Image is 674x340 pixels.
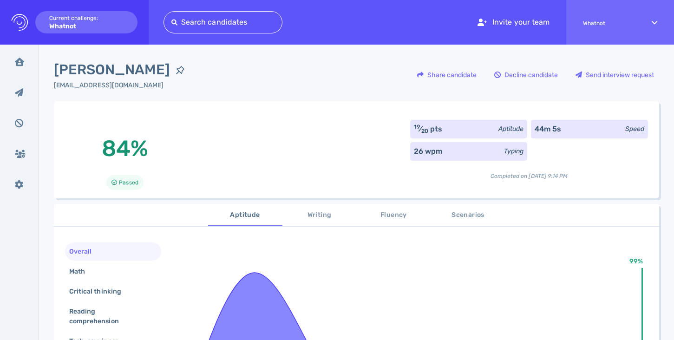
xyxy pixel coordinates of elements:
[288,209,351,221] span: Writing
[214,209,277,221] span: Aptitude
[629,257,643,265] text: 99%
[504,146,523,156] div: Typing
[583,20,635,26] span: Whatnot
[412,64,482,86] button: Share candidate
[489,64,563,86] button: Decline candidate
[67,245,103,258] div: Overall
[414,124,443,135] div: ⁄ pts
[414,124,420,130] sup: 19
[410,164,648,180] div: Completed on [DATE] 9:14 PM
[54,59,170,80] span: [PERSON_NAME]
[625,124,644,134] div: Speed
[437,209,500,221] span: Scenarios
[67,265,96,278] div: Math
[414,146,442,157] div: 26 wpm
[570,64,659,86] button: Send interview request
[67,285,132,298] div: Critical thinking
[67,305,151,328] div: Reading comprehension
[535,124,561,135] div: 44m 5s
[119,177,138,188] span: Passed
[412,64,481,85] div: Share candidate
[362,209,425,221] span: Fluency
[54,80,190,90] div: Click to copy the email address
[490,64,563,85] div: Decline candidate
[498,124,523,134] div: Aptitude
[102,135,148,162] span: 84%
[421,128,428,134] sub: 20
